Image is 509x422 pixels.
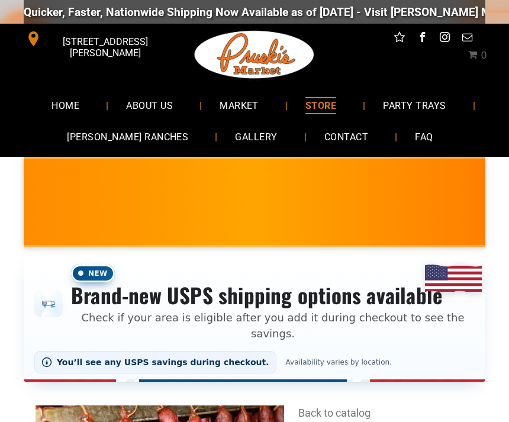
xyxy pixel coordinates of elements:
a: ABOUT US [108,90,191,121]
a: facebook [415,30,430,48]
span: You’ll see any USPS savings during checkout. [57,357,269,367]
span: 0 [481,50,487,61]
a: CONTACT [307,121,386,153]
a: [PERSON_NAME] RANCHES [49,121,206,153]
a: instagram [437,30,453,48]
span: New [71,265,115,282]
a: HOME [34,90,97,121]
p: Check if your area is eligible after you add it during checkout to see the savings. [71,310,475,342]
h3: Brand-new USPS shipping options available [71,282,475,308]
a: STORE [288,90,354,121]
a: Social network [392,30,408,48]
a: FAQ [397,121,450,153]
a: MARKET [202,90,276,121]
span: Availability varies by location. [282,358,395,366]
span: [STREET_ADDRESS][PERSON_NAME] [43,30,166,65]
a: GALLERY [217,121,295,153]
div: Shipping options announcement [24,256,485,382]
img: Pruski-s+Market+HQ+Logo2-1920w.png [192,24,317,86]
a: PARTY TRAYS [365,90,463,121]
a: email [460,30,475,48]
a: [STREET_ADDRESS][PERSON_NAME] [18,30,169,48]
a: Back to catalog [298,407,371,419]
